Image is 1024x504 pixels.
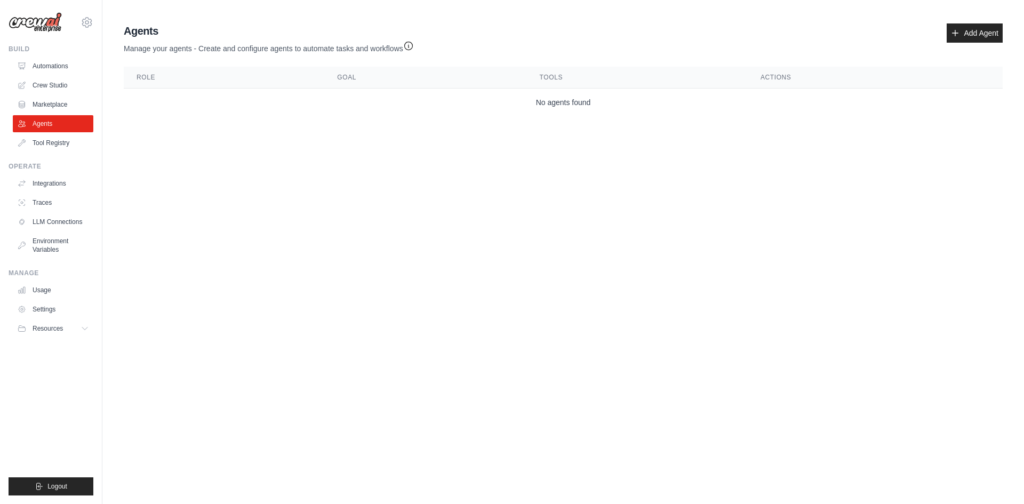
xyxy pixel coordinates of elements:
[13,134,93,151] a: Tool Registry
[13,194,93,211] a: Traces
[947,23,1003,43] a: Add Agent
[124,89,1003,117] td: No agents found
[9,45,93,53] div: Build
[33,324,63,333] span: Resources
[9,12,62,33] img: Logo
[748,67,1003,89] th: Actions
[527,67,748,89] th: Tools
[13,96,93,113] a: Marketplace
[124,38,414,54] p: Manage your agents - Create and configure agents to automate tasks and workflows
[9,477,93,495] button: Logout
[13,213,93,230] a: LLM Connections
[13,115,93,132] a: Agents
[13,233,93,258] a: Environment Variables
[124,23,414,38] h2: Agents
[13,77,93,94] a: Crew Studio
[47,482,67,491] span: Logout
[324,67,526,89] th: Goal
[9,269,93,277] div: Manage
[13,301,93,318] a: Settings
[13,282,93,299] a: Usage
[13,175,93,192] a: Integrations
[9,162,93,171] div: Operate
[124,67,324,89] th: Role
[13,320,93,337] button: Resources
[13,58,93,75] a: Automations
